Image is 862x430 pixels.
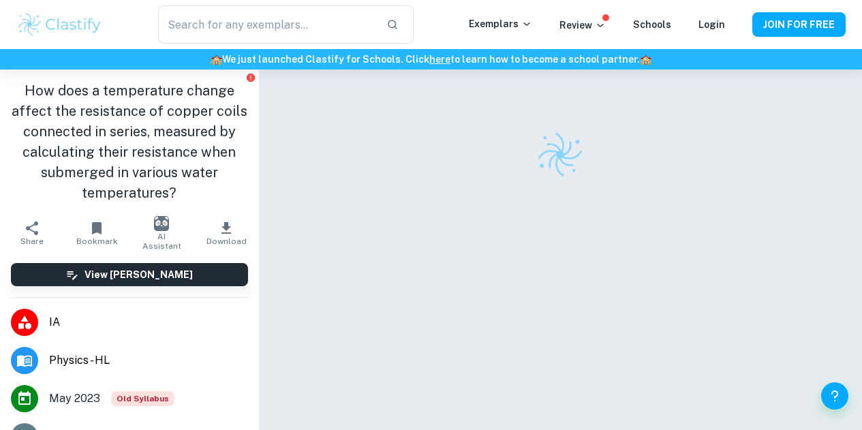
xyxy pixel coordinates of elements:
[20,236,44,246] span: Share
[211,54,222,65] span: 🏫
[640,54,651,65] span: 🏫
[111,391,174,406] span: Old Syllabus
[752,12,846,37] button: JOIN FOR FREE
[76,236,118,246] span: Bookmark
[111,391,174,406] div: Starting from the May 2025 session, the Physics IA requirements have changed. It's OK to refer to...
[16,11,103,38] img: Clastify logo
[206,236,247,246] span: Download
[49,314,248,331] span: IA
[138,232,186,251] span: AI Assistant
[11,80,248,203] h1: How does a temperature change affect the resistance of copper coils connected in series, measured...
[194,214,259,252] button: Download
[698,19,725,30] a: Login
[154,216,169,231] img: AI Assistant
[469,16,532,31] p: Exemplars
[246,72,256,82] button: Report issue
[821,382,848,410] button: Help and Feedback
[3,52,859,67] h6: We just launched Clastify for Schools. Click to learn how to become a school partner.
[158,5,376,44] input: Search for any exemplars...
[633,19,671,30] a: Schools
[129,214,194,252] button: AI Assistant
[49,352,248,369] span: Physics - HL
[11,263,248,286] button: View [PERSON_NAME]
[49,390,100,407] span: May 2023
[559,18,606,33] p: Review
[429,54,450,65] a: here
[534,128,587,181] img: Clastify logo
[84,267,193,282] h6: View [PERSON_NAME]
[65,214,129,252] button: Bookmark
